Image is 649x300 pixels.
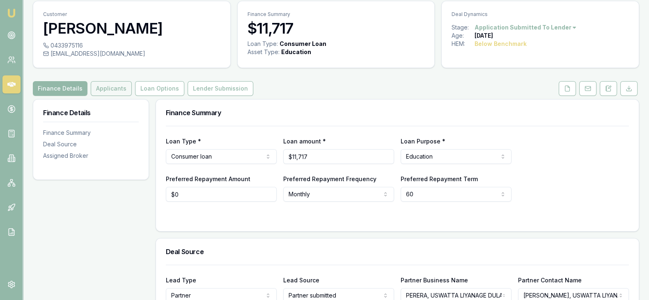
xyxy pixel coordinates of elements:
[452,11,629,18] p: Deal Dynamics
[33,81,89,96] a: Finance Details
[475,40,527,48] div: Below Benchmark
[7,8,16,18] img: emu-icon-u.png
[43,109,139,116] h3: Finance Details
[283,138,326,145] label: Loan amount *
[166,248,629,255] h3: Deal Source
[43,20,220,36] h3: [PERSON_NAME]
[133,81,186,96] a: Loan Options
[452,40,475,48] div: HEM:
[43,11,220,18] p: Customer
[91,81,132,96] button: Applicants
[166,138,201,145] label: Loan Type *
[43,41,220,50] div: 0433975116
[280,40,326,48] div: Consumer Loan
[89,81,133,96] a: Applicants
[283,277,319,284] label: Lead Source
[248,48,280,56] div: Asset Type :
[248,20,425,36] h3: $11,717
[452,32,475,40] div: Age:
[43,50,220,58] div: [EMAIL_ADDRESS][DOMAIN_NAME]
[283,149,394,164] input: $
[401,138,445,145] label: Loan Purpose *
[283,175,376,182] label: Preferred Repayment Frequency
[452,23,475,32] div: Stage:
[401,175,478,182] label: Preferred Repayment Term
[186,81,255,96] a: Lender Submission
[166,277,196,284] label: Lead Type
[43,152,139,160] div: Assigned Broker
[281,48,311,56] div: Education
[166,175,250,182] label: Preferred Repayment Amount
[518,277,582,284] label: Partner Contact Name
[43,129,139,137] div: Finance Summary
[475,32,493,40] div: [DATE]
[188,81,253,96] button: Lender Submission
[401,277,468,284] label: Partner Business Name
[166,187,277,202] input: $
[166,109,629,116] h3: Finance Summary
[248,11,425,18] p: Finance Summary
[248,40,278,48] div: Loan Type:
[135,81,184,96] button: Loan Options
[33,81,87,96] button: Finance Details
[43,140,139,148] div: Deal Source
[475,23,577,32] button: Application Submitted To Lender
